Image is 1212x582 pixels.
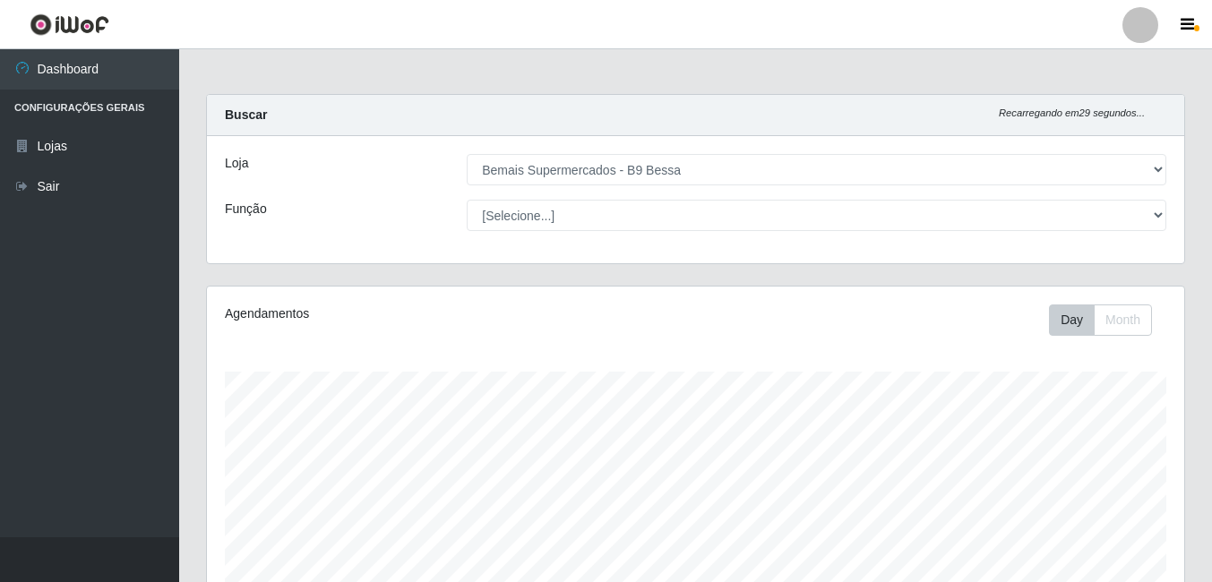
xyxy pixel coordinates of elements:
[1094,304,1152,336] button: Month
[1049,304,1166,336] div: Toolbar with button groups
[1049,304,1095,336] button: Day
[225,200,267,218] label: Função
[225,304,601,323] div: Agendamentos
[999,107,1145,118] i: Recarregando em 29 segundos...
[1049,304,1152,336] div: First group
[30,13,109,36] img: CoreUI Logo
[225,107,267,122] strong: Buscar
[225,154,248,173] label: Loja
